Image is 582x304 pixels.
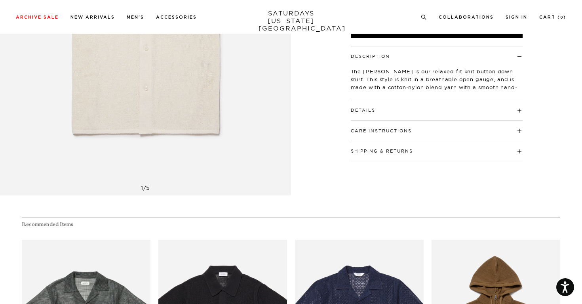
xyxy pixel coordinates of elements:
a: Cart (0) [539,15,566,19]
a: Collaborations [439,15,494,19]
a: SATURDAYS[US_STATE][GEOGRAPHIC_DATA] [259,10,324,32]
span: 5 [146,184,150,191]
button: Description [351,54,390,59]
button: Details [351,108,375,113]
h4: Recommended Items [22,221,560,228]
a: Archive Sale [16,15,59,19]
button: Shipping & Returns [351,149,413,153]
span: 1 [141,184,143,191]
a: New Arrivals [70,15,115,19]
a: Accessories [156,15,197,19]
p: The [PERSON_NAME] is our relaxed-fit knit button down shirt. This style is knit in a breathable o... [351,67,523,99]
button: Care Instructions [351,129,412,133]
small: 0 [560,16,563,19]
a: Men's [127,15,144,19]
a: Sign In [506,15,527,19]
